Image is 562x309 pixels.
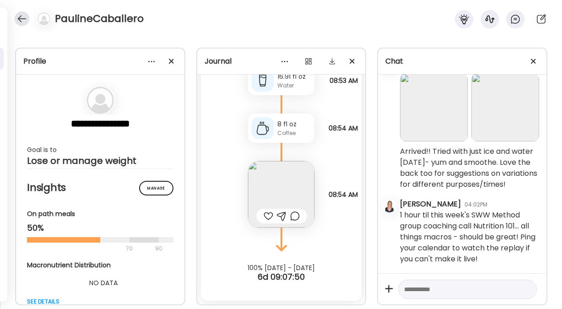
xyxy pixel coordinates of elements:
div: 1 hour til this week's SWW Method group coaching call Nutrition 101... all things macros - should... [400,210,539,265]
span: 08:53 AM [330,77,358,84]
div: 90 [154,243,163,254]
div: 70 [27,243,152,254]
div: Goal is to [27,144,173,155]
span: 08:54 AM [329,191,358,198]
h4: PaulineCaballero [55,11,144,26]
div: 8 fl oz [277,119,311,129]
div: 50% [27,222,173,233]
div: 16.91 fl oz [277,72,311,81]
div: On path meals [27,209,173,219]
img: attachments%2Fconverations%2F2cGSlHHWXh0chrZjY5Xs%2F2s5yb8pUwMMiG191PLlq [471,74,539,141]
div: Water [277,81,311,90]
div: Coffee [277,129,311,137]
img: images%2FDGpq8l2iuXRenSUKsMPQKMUHmN23%2F5GtKNMAiCEwPpZizkHG5%2FuMATAdSxpFkZyDzepssW_240 [248,161,314,228]
img: attachments%2Fconverations%2F2cGSlHHWXh0chrZjY5Xs%2FcWy0DNgJgncRdJ5fTjLM [400,74,468,141]
div: Lose or manage weight [27,155,173,166]
div: 6d 09:07:50 [197,271,366,282]
img: bg-avatar-default.svg [86,87,114,114]
div: Macronutrient Distribution [27,260,180,270]
div: NO DATA [27,277,180,288]
img: bg-avatar-default.svg [38,12,50,25]
img: avatars%2FRVeVBoY4G9O2578DitMsgSKHquL2 [383,200,396,212]
span: 08:54 AM [329,125,358,132]
div: [PERSON_NAME] [400,199,461,210]
div: Manage [139,181,173,195]
div: Journal [205,56,358,67]
div: Profile [23,56,177,67]
div: 100% [DATE] - [DATE] [197,264,366,271]
div: Chat [385,56,539,67]
h2: Insights [27,181,173,195]
div: Arrived!! Tried with just ice and water [DATE]- yum and smoothe. Love the back too for suggestion... [400,146,539,190]
div: 04:02PM [465,201,487,209]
